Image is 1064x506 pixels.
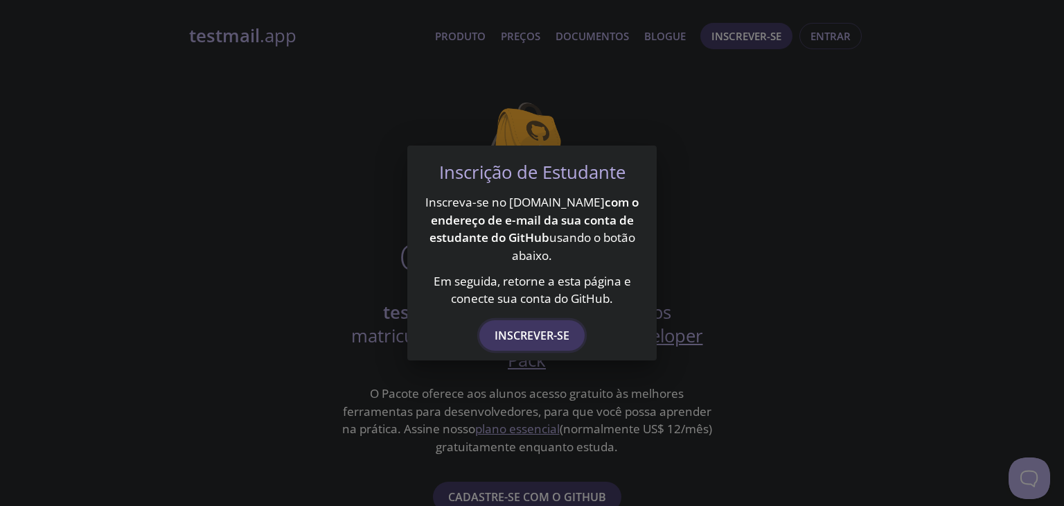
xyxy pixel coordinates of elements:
font: Inscrição de Estudante [439,160,626,184]
font: Inscrever-se [495,328,569,343]
font: usando o botão abaixo. [512,229,635,263]
font: Inscreva-se no [DOMAIN_NAME] [425,194,605,210]
font: Em seguida, retorne a esta página e conecte sua conta do GitHub. [434,273,631,307]
button: Inscrever-se [479,320,585,351]
font: com o endereço de e-mail da sua conta de estudante do GitHub [429,194,639,245]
